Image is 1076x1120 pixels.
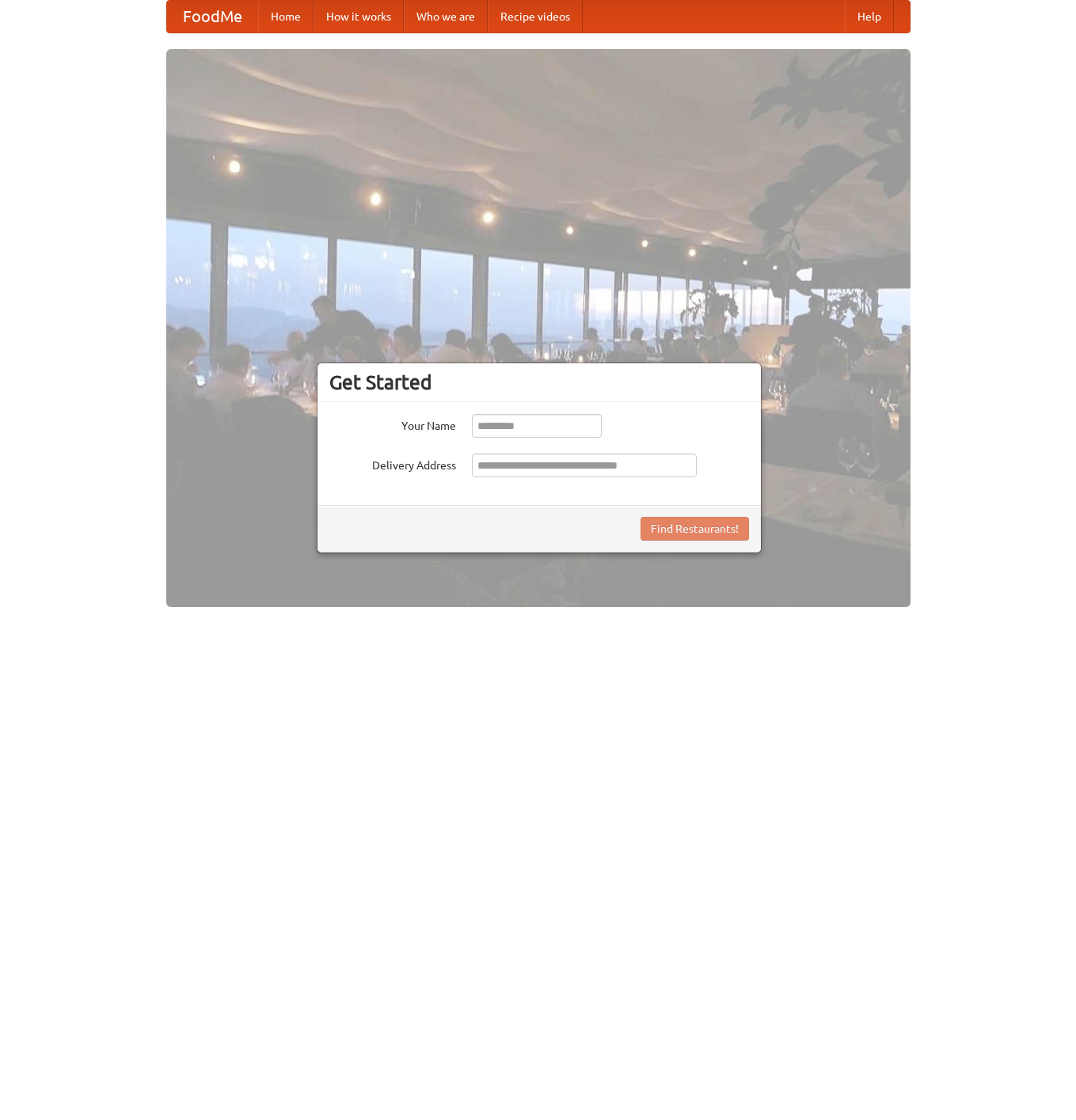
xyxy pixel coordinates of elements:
[167,1,258,32] a: FoodMe
[258,1,314,32] a: Home
[404,1,488,32] a: Who we are
[329,414,456,434] label: Your Name
[329,454,456,473] label: Delivery Address
[641,517,749,541] button: Find Restaurants!
[845,1,894,32] a: Help
[329,370,749,394] h3: Get Started
[488,1,583,32] a: Recipe videos
[314,1,404,32] a: How it works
